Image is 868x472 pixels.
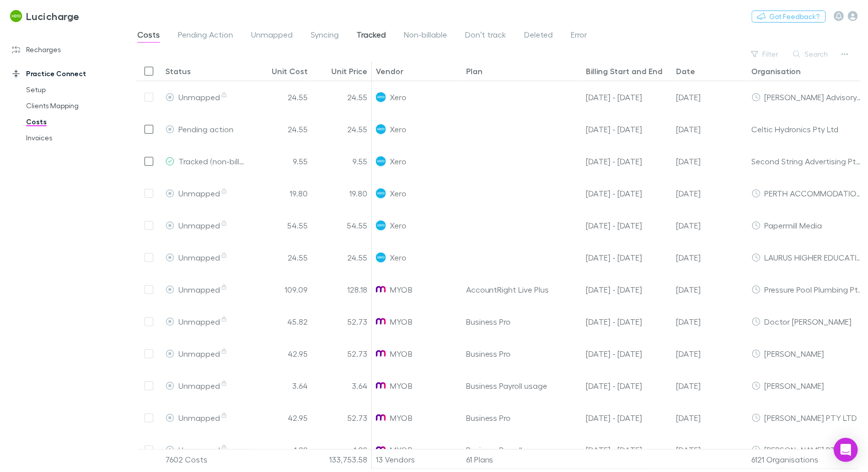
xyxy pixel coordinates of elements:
[677,66,696,76] div: Date
[252,177,312,209] div: 19.80
[311,30,339,43] span: Syncing
[252,370,312,402] div: 3.64
[746,48,784,60] button: Filter
[673,434,748,466] div: 02 Jul 2025
[178,317,228,326] span: Unmapped
[462,434,582,466] div: Business Payroll usage
[312,209,372,242] div: 54.55
[390,402,412,433] span: MYOB
[390,81,406,113] span: Xero
[312,449,372,469] div: 133,753.58
[331,66,367,76] div: Unit Price
[390,209,406,241] span: Xero
[673,306,748,338] div: 02 Jul 2025
[312,370,372,402] div: 3.64
[462,449,582,469] div: 61 Plans
[765,381,824,390] span: [PERSON_NAME]
[582,113,673,145] div: 28 Apr - 27 May 25
[16,82,126,98] a: Setup
[252,274,312,306] div: 109.09
[673,402,748,434] div: 02 Jul 2025
[312,434,372,466] div: 1.82
[673,338,748,370] div: 02 Jul 2025
[252,113,312,145] div: 24.55
[252,242,312,274] div: 24.55
[178,188,228,198] span: Unmapped
[376,124,386,134] img: Xero's Logo
[673,113,748,145] div: 27 May 2025
[466,66,483,76] div: Plan
[137,30,160,43] span: Costs
[312,177,372,209] div: 19.80
[357,30,386,43] span: Tracked
[752,113,864,145] div: Celtic Hydronics Pty Ltd
[582,242,673,274] div: 28 Apr - 27 May 25
[178,285,228,294] span: Unmapped
[2,66,126,82] a: Practice Connect
[252,402,312,434] div: 42.95
[390,145,406,177] span: Xero
[376,381,386,391] img: MYOB's Logo
[2,42,126,58] a: Recharges
[765,413,857,422] span: [PERSON_NAME] PTY LTD
[673,81,748,113] div: 27 May 2025
[376,349,386,359] img: MYOB's Logo
[462,370,582,402] div: Business Payroll usage
[525,30,553,43] span: Deleted
[404,30,448,43] span: Non-billable
[376,92,386,102] img: Xero's Logo
[390,306,412,337] span: MYOB
[834,438,858,462] div: Open Intercom Messenger
[752,11,826,23] button: Got Feedback?
[673,209,748,242] div: 27 Aug 2024
[582,145,673,177] div: 28 Apr - 27 May 25
[312,242,372,274] div: 24.55
[178,413,228,422] span: Unmapped
[752,145,864,177] div: Second String Advertising Pty Ltd
[372,449,462,469] div: 13 Vendors
[673,242,748,274] div: 27 May 2025
[312,113,372,145] div: 24.55
[582,370,673,402] div: 01 Jul - 31 Jul 25
[178,156,257,166] span: Tracked (non-billable)
[252,209,312,242] div: 54.55
[178,220,228,230] span: Unmapped
[673,370,748,402] div: 02 Jul 2025
[765,220,822,230] span: Papermill Media
[765,349,824,358] span: [PERSON_NAME]
[178,381,228,390] span: Unmapped
[752,66,801,76] div: Organisation
[252,434,312,466] div: 1.82
[251,30,293,43] span: Unmapped
[4,4,86,28] a: Lucicharge
[16,130,126,146] a: Invoices
[178,30,233,43] span: Pending Action
[16,114,126,130] a: Costs
[312,306,372,338] div: 52.73
[462,306,582,338] div: Business Pro
[582,338,673,370] div: 01 Jul - 31 Jul 25
[582,306,673,338] div: 01 Jul - 31 Jul 25
[252,145,312,177] div: 9.55
[788,48,834,60] button: Search
[390,177,406,209] span: Xero
[765,445,857,454] span: [PERSON_NAME] PTY LTD
[272,66,308,76] div: Unit Cost
[376,445,386,455] img: MYOB's Logo
[16,98,126,114] a: Clients Mapping
[748,449,868,469] div: 6121 Organisations
[376,188,386,198] img: Xero's Logo
[582,209,673,242] div: 28 Apr - 27 May 25
[165,66,191,76] div: Status
[376,156,386,166] img: Xero's Logo
[390,274,412,305] span: MYOB
[312,402,372,434] div: 52.73
[586,66,663,76] div: Billing Start and End
[582,81,673,113] div: 28 Apr - 27 May 25
[376,253,386,263] img: Xero's Logo
[178,253,228,262] span: Unmapped
[252,81,312,113] div: 24.55
[178,92,228,102] span: Unmapped
[390,242,406,273] span: Xero
[376,285,386,295] img: MYOB's Logo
